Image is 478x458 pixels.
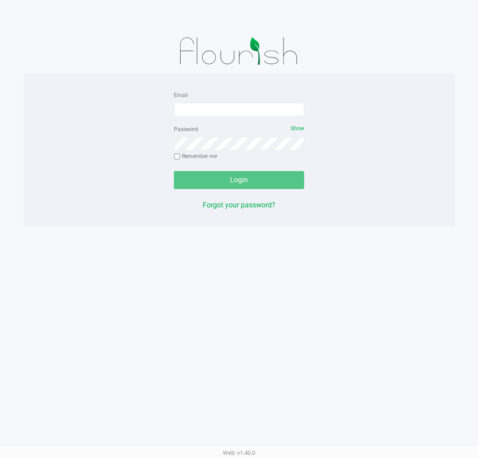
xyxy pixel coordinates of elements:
[174,152,217,160] label: Remember me
[291,125,304,132] span: Show
[203,200,275,211] button: Forgot your password?
[174,91,188,99] label: Email
[174,125,198,133] label: Password
[223,449,255,456] span: Web: v1.40.0
[174,154,180,160] input: Remember me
